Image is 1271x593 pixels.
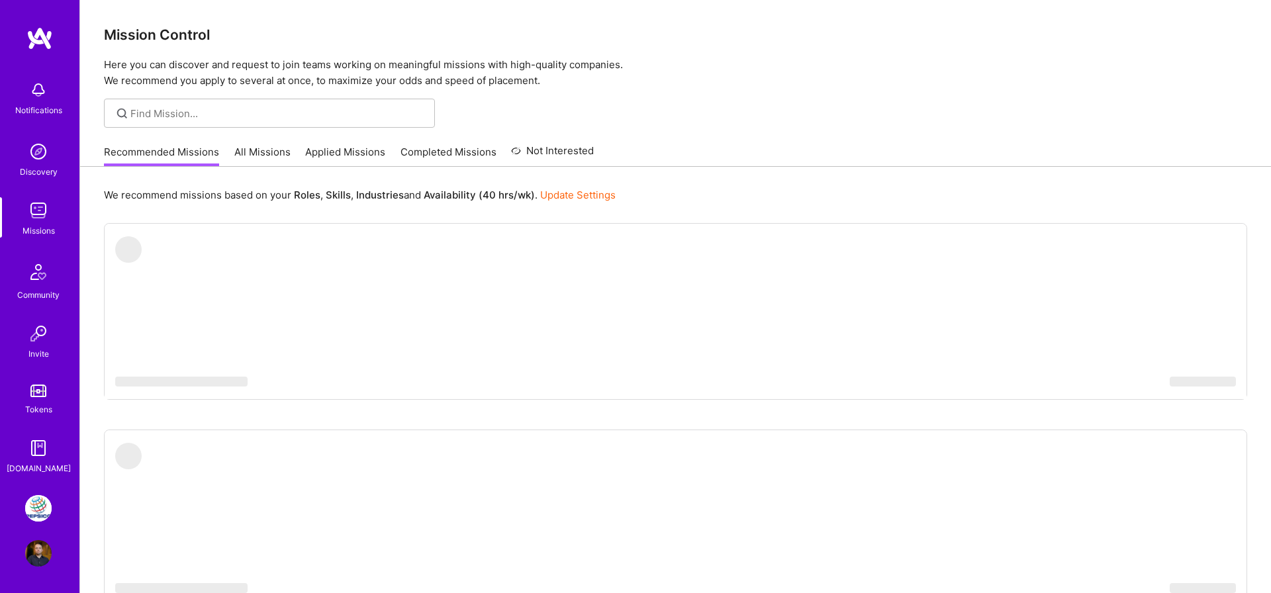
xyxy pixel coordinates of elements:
[25,77,52,103] img: bell
[23,224,55,238] div: Missions
[23,256,54,288] img: Community
[25,402,52,416] div: Tokens
[234,145,291,167] a: All Missions
[7,461,71,475] div: [DOMAIN_NAME]
[294,189,320,201] b: Roles
[511,143,594,167] a: Not Interested
[25,138,52,165] img: discovery
[25,197,52,224] img: teamwork
[28,347,49,361] div: Invite
[17,288,60,302] div: Community
[25,320,52,347] img: Invite
[104,26,1247,43] h3: Mission Control
[25,435,52,461] img: guide book
[104,57,1247,89] p: Here you can discover and request to join teams working on meaningful missions with high-quality ...
[104,188,616,202] p: We recommend missions based on your , , and .
[30,385,46,397] img: tokens
[15,103,62,117] div: Notifications
[22,540,55,567] a: User Avatar
[104,145,219,167] a: Recommended Missions
[424,189,535,201] b: Availability (40 hrs/wk)
[26,26,53,50] img: logo
[400,145,496,167] a: Completed Missions
[115,106,130,121] i: icon SearchGrey
[22,495,55,522] a: PepsiCo: SodaStream Intl. 2024 AOP
[25,540,52,567] img: User Avatar
[356,189,404,201] b: Industries
[326,189,351,201] b: Skills
[305,145,385,167] a: Applied Missions
[130,107,425,120] input: Find Mission...
[540,189,616,201] a: Update Settings
[20,165,58,179] div: Discovery
[25,495,52,522] img: PepsiCo: SodaStream Intl. 2024 AOP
